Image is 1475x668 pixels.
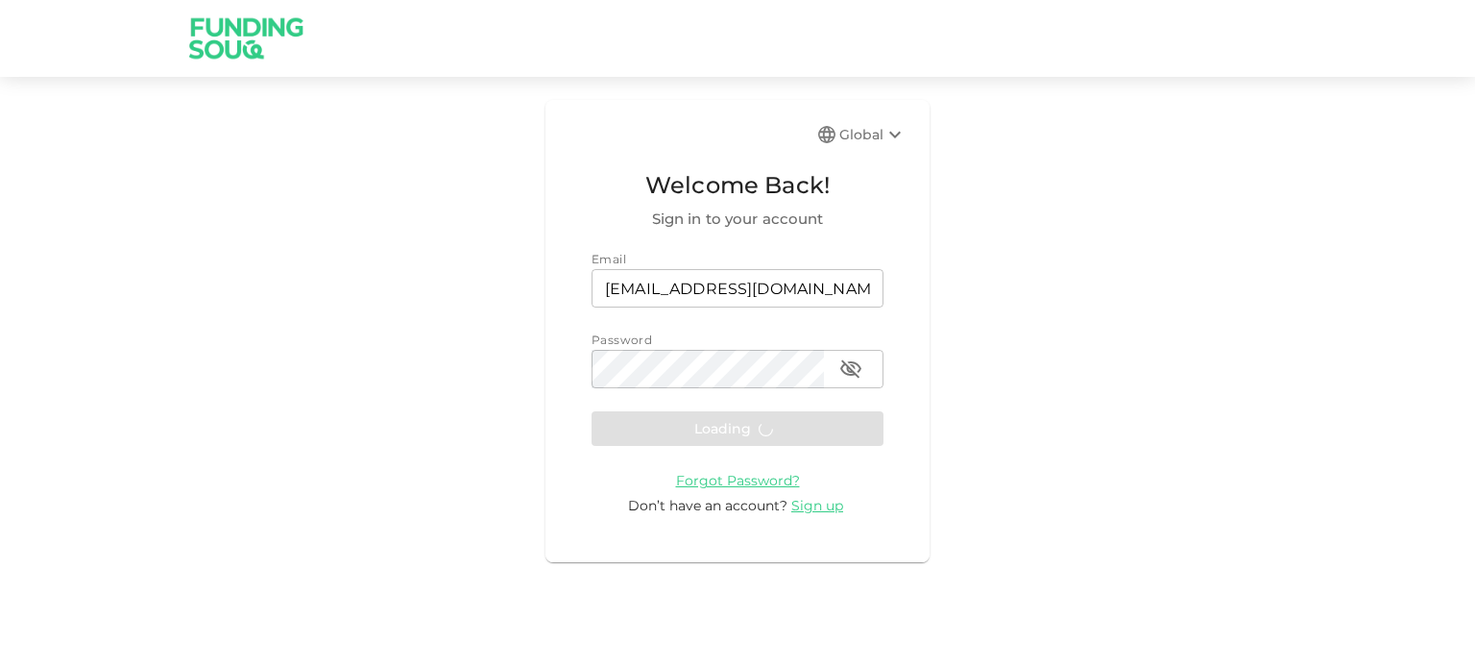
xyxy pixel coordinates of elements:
[628,497,787,514] span: Don’t have an account?
[592,167,883,204] span: Welcome Back!
[592,333,652,347] span: Password
[592,350,824,388] input: password
[592,208,883,231] span: Sign in to your account
[592,269,883,308] input: email
[839,123,907,146] div: Global
[676,472,800,489] span: Forgot Password?
[791,497,843,514] span: Sign up
[592,252,626,266] span: Email
[676,471,800,489] a: Forgot Password?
